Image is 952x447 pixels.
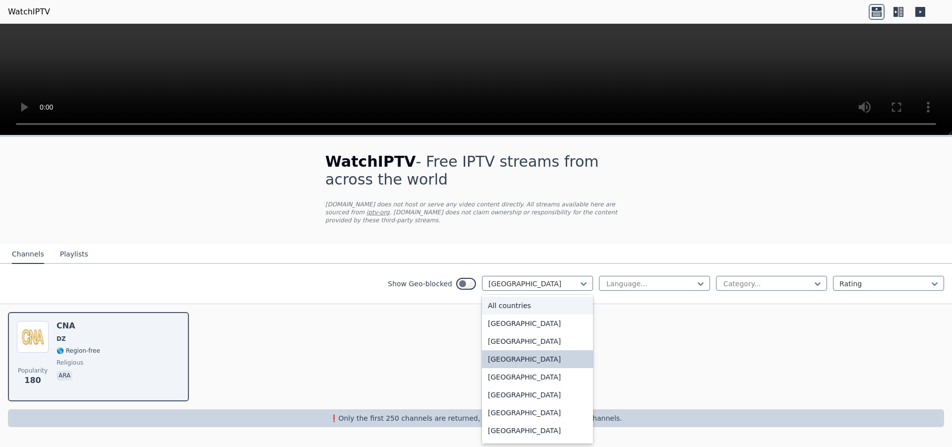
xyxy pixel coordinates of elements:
img: CNA [17,321,49,353]
span: WatchIPTV [325,153,416,170]
span: 180 [24,375,41,386]
span: 🌎 Region-free [57,347,100,355]
span: DZ [57,335,66,343]
p: [DOMAIN_NAME] does not host or serve any video content directly. All streams available here are s... [325,200,627,224]
label: Show Geo-blocked [388,279,452,289]
h1: - Free IPTV streams from across the world [325,153,627,189]
div: [GEOGRAPHIC_DATA] [482,422,593,440]
h6: CNA [57,321,100,331]
span: religious [57,359,83,367]
p: ara [57,371,72,381]
div: [GEOGRAPHIC_DATA] [482,404,593,422]
div: All countries [482,297,593,315]
div: [GEOGRAPHIC_DATA] [482,368,593,386]
div: [GEOGRAPHIC_DATA] [482,350,593,368]
div: [GEOGRAPHIC_DATA] [482,315,593,332]
button: Playlists [60,245,88,264]
span: Popularity [18,367,48,375]
p: ❗️Only the first 250 channels are returned, use the filters to narrow down channels. [12,413,940,423]
a: iptv-org [366,209,390,216]
button: Channels [12,245,44,264]
a: WatchIPTV [8,6,50,18]
div: [GEOGRAPHIC_DATA] [482,332,593,350]
div: [GEOGRAPHIC_DATA] [482,386,593,404]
